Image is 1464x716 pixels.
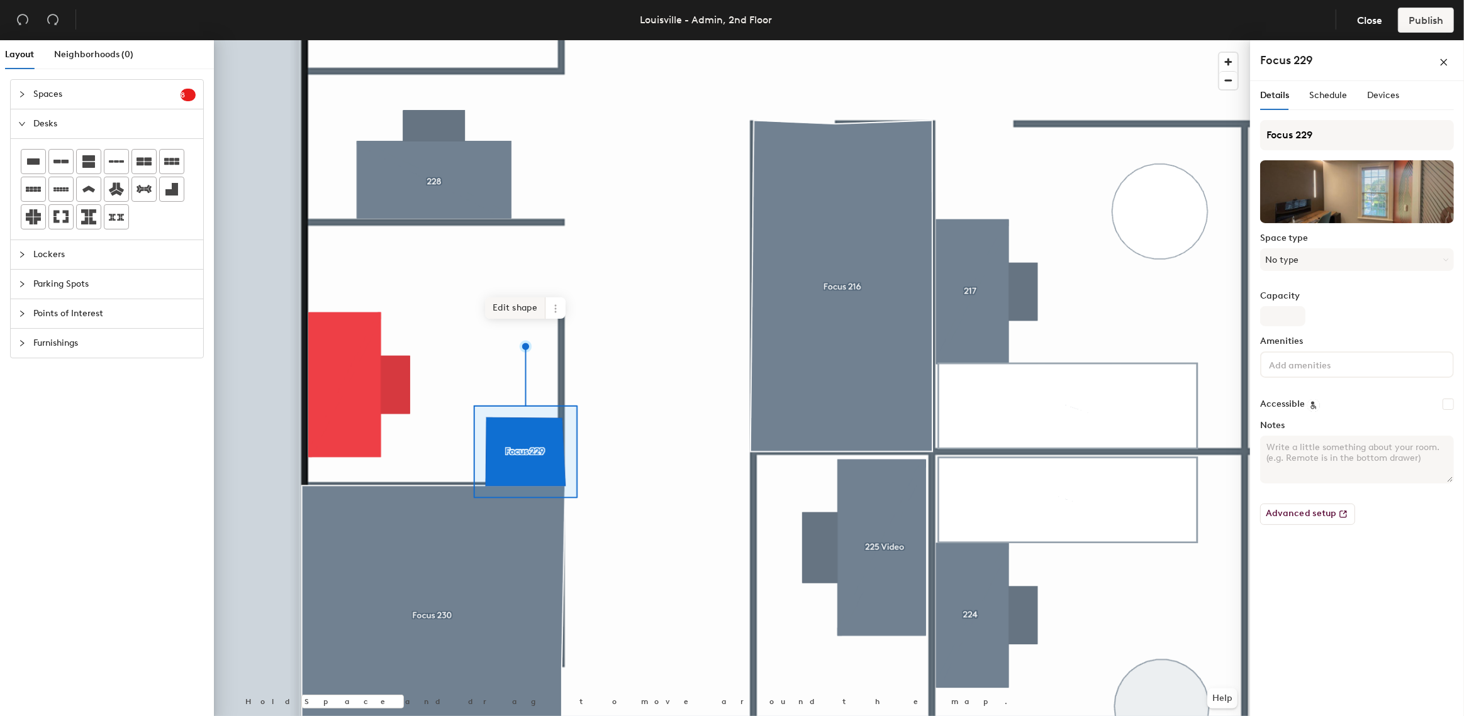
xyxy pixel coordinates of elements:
[181,89,196,101] sup: 8
[33,329,196,358] span: Furnishings
[1346,8,1393,33] button: Close
[10,8,35,33] button: Undo (⌘ + Z)
[16,13,29,26] span: undo
[5,49,34,60] span: Layout
[1260,504,1355,525] button: Advanced setup
[18,310,26,317] span: collapsed
[1367,90,1399,101] span: Devices
[1260,233,1454,243] label: Space type
[54,49,133,60] span: Neighborhoods (0)
[33,299,196,328] span: Points of Interest
[18,339,26,347] span: collapsed
[18,91,26,98] span: collapsed
[18,120,26,128] span: expanded
[1260,336,1454,346] label: Amenities
[1260,248,1454,271] button: No type
[1357,14,1382,26] span: Close
[1207,688,1238,708] button: Help
[1260,160,1454,223] img: The space named Focus 229
[1260,52,1313,69] h4: Focus 229
[640,12,772,28] div: Louisville - Admin, 2nd Floor
[1260,291,1454,301] label: Capacity
[1309,90,1347,101] span: Schedule
[1398,8,1454,33] button: Publish
[485,297,545,319] span: Edit shape
[33,240,196,269] span: Lockers
[18,280,26,288] span: collapsed
[181,91,196,99] span: 8
[33,270,196,299] span: Parking Spots
[33,109,196,138] span: Desks
[18,251,26,258] span: collapsed
[33,80,181,109] span: Spaces
[1260,421,1454,431] label: Notes
[40,8,65,33] button: Redo (⌘ + ⇧ + Z)
[1439,58,1448,67] span: close
[1260,399,1305,409] label: Accessible
[1266,356,1380,372] input: Add amenities
[1260,90,1289,101] span: Details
